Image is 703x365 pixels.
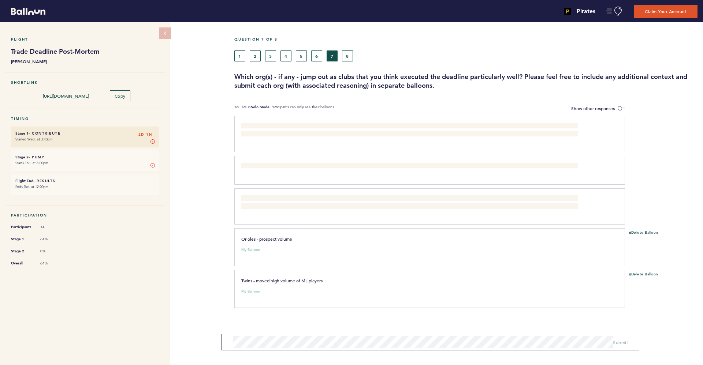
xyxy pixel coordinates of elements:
h3: Which org(s) - if any - jump out as clubs that you think executed the deadline particularly well?... [234,72,698,90]
span: Show other responses [571,105,615,111]
span: Twins - moved high volume of ML players [241,278,323,283]
button: Copy [110,90,130,101]
p: You are in Participants can only see their balloons. [234,105,335,112]
h1: Trade Deadline Post-Mortem [11,47,159,56]
span: Stage 1 [11,236,33,243]
svg: Balloon [11,8,45,15]
span: Participants [11,223,33,231]
button: 5 [296,50,307,61]
small: Stage 1 [15,131,29,136]
button: Submit [613,339,628,346]
span: Copy [115,93,126,99]
b: [PERSON_NAME] [11,58,159,65]
span: Overall [11,260,33,267]
span: 64% [40,261,62,266]
h5: Flight [11,37,159,42]
h4: Pirates [577,7,595,16]
b: Solo Mode. [251,105,271,109]
time: Started Wed. at 3:40pm [15,137,53,142]
button: 4 [280,50,291,61]
h6: - Pump [15,155,155,159]
span: 0% [40,249,62,254]
button: 7 [327,50,338,61]
h6: - Contribute [15,131,155,136]
span: 14 [40,225,62,230]
button: Claim Your Account [634,5,698,18]
span: 64% [40,237,62,242]
time: Ends Tue. at 12:00pm [15,184,49,189]
small: My Balloon [241,290,260,293]
span: Oakland Athletics, they identified having a valuable trade piece, that likely won't age well, and... [241,124,576,137]
button: Manage Account [606,7,623,16]
h5: Timing [11,116,159,121]
button: 3 [265,50,276,61]
span: Orioles - prospect volume [241,236,292,242]
h5: Question 7 of 8 [234,37,698,42]
h5: Shortlink [11,80,159,85]
button: 1 [234,50,245,61]
span: TB acquired 11 players giving up 12 and was able to shore up the leverage bullpen with [PERSON_NA... [241,196,570,209]
button: 8 [342,50,353,61]
span: MIN acquired 14 players and took some buy-low bets in Outman, [PERSON_NAME], [PERSON_NAME] along ... [241,163,510,169]
h5: Participation [11,213,159,218]
span: Submit [613,339,628,345]
button: 6 [311,50,322,61]
small: My Balloon [241,248,260,252]
span: Stage 2 [11,248,33,255]
span: 2D 1H [138,131,152,138]
h6: - Results [15,178,155,183]
button: Delete Balloon [629,230,658,236]
time: Starts Thu. at 6:00pm [15,161,48,165]
small: Flight End [15,178,33,183]
button: Delete Balloon [629,272,658,278]
small: Stage 2 [15,155,29,159]
a: Balloon [5,7,45,15]
button: 2 [250,50,261,61]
